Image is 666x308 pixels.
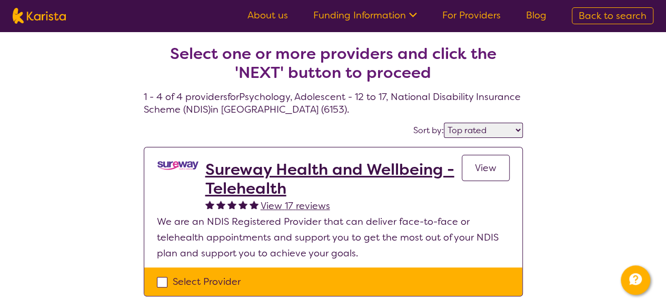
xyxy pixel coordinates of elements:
span: View 17 reviews [261,200,330,212]
img: fullstar [250,200,259,209]
a: Funding Information [313,9,417,22]
img: Karista logo [13,8,66,24]
img: fullstar [238,200,247,209]
a: For Providers [442,9,501,22]
h2: Select one or more providers and click the 'NEXT' button to proceed [156,44,510,82]
img: vgwqq8bzw4bddvbx0uac.png [157,160,199,171]
img: fullstar [216,200,225,209]
button: Channel Menu [621,265,650,295]
img: fullstar [205,200,214,209]
img: fullstar [227,200,236,209]
span: Back to search [579,9,647,22]
a: Blog [526,9,546,22]
a: Sureway Health and Wellbeing - Telehealth [205,160,462,198]
h4: 1 - 4 of 4 providers for Psychology , Adolescent - 12 to 17 , National Disability Insurance Schem... [144,19,523,116]
a: Back to search [572,7,653,24]
a: About us [247,9,288,22]
p: We are an NDIS Registered Provider that can deliver face-to-face or telehealth appointments and s... [157,214,510,261]
span: View [475,162,496,174]
a: View [462,155,510,181]
label: Sort by: [413,125,444,136]
a: View 17 reviews [261,198,330,214]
